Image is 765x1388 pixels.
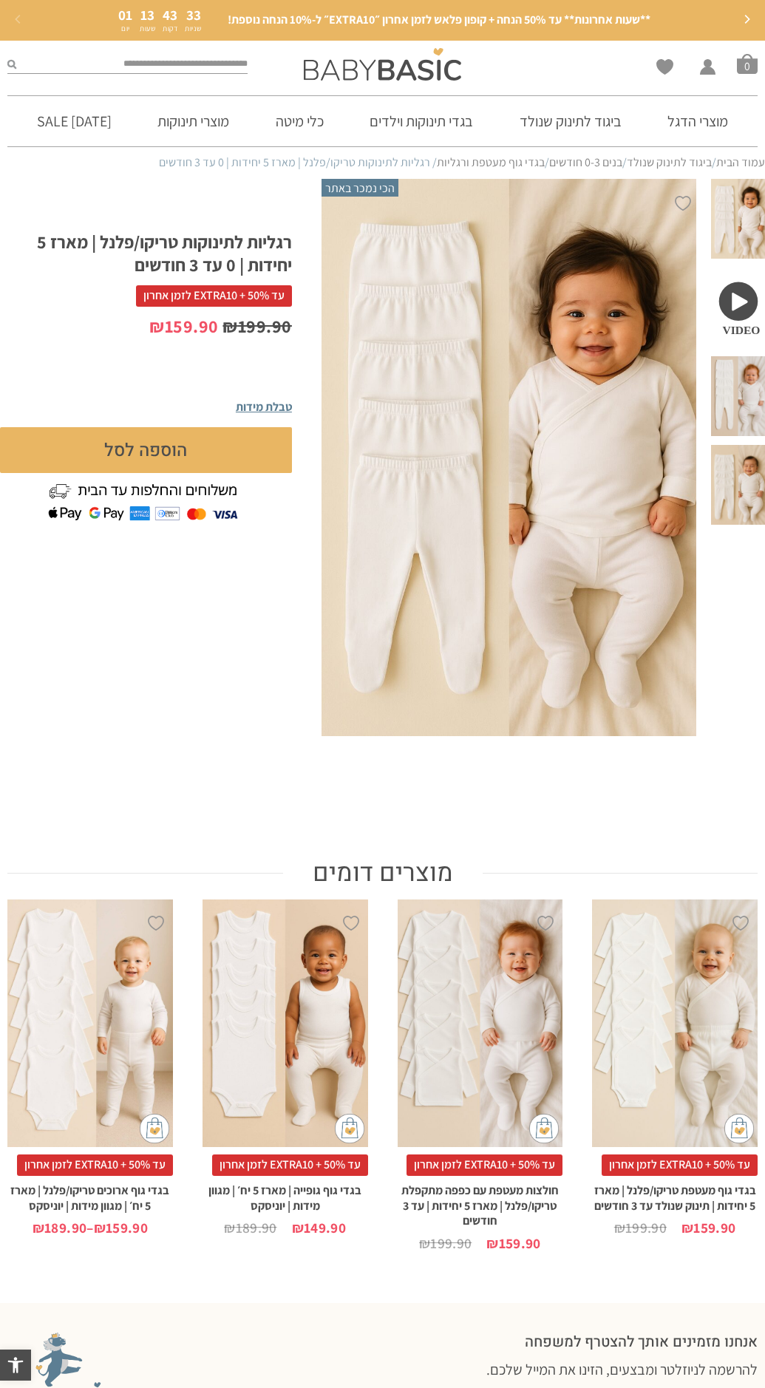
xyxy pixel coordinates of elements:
a: מוצרי הדגל [645,96,750,146]
bdi: 149.90 [292,1218,346,1237]
a: סל קניות0 [737,54,758,75]
span: 13 [140,6,154,24]
h2: בגדי גוף ארוכים טריקו/פלנל | מארז 5 יח׳ | מגוון מידות | יוניסקס [7,1176,173,1214]
a: בגדי תינוקות וילדים [347,96,495,146]
p: שעות [140,25,155,33]
span: טבלת מידות [236,399,292,415]
img: cat-mini-atc.png [529,1114,559,1143]
span: ₪ [33,1218,44,1237]
a: בגדי גוף מעטפת ורגליות [437,154,545,170]
span: ₪ [222,314,238,338]
bdi: 159.90 [94,1218,148,1237]
img: cat-mini-atc.png [335,1114,364,1143]
span: מוצרים דומים [313,858,453,888]
span: עד 50% + EXTRA10 לזמן אחרון [602,1154,758,1175]
span: ₪ [681,1218,693,1237]
span: ₪ [292,1218,304,1237]
span: 43 [163,6,177,24]
p: יום [118,25,132,33]
span: סל קניות [737,54,758,75]
a: מוצרי תינוקות [135,96,251,146]
h2: בגדי גוף מעטפת טריקו/פלנל | מארז 5 יחידות | תינוק שנולד עד 3 חודשים [592,1176,758,1214]
h2: חולצות מעטפת עם כפפה מתקפלת טריקו/פלנל | מארז 5 יחידות | עד 3 חודשים [398,1176,563,1229]
a: **שעות אחרונות** עד 50% הנחה + קופון פלאש לזמן אחרון ״EXTRA10״ ל-10% הנחה נוספת!01יום13שעות43דקות... [22,8,743,32]
bdi: 159.90 [486,1234,540,1253]
span: 33 [186,6,201,24]
bdi: 199.90 [419,1234,472,1253]
span: ₪ [224,1218,235,1237]
span: – [86,1221,93,1235]
p: דקות [163,25,177,33]
a: בגדי גוף מעטפת טריקו/פלנל | מארז 5 יחידות | תינוק שנולד עד 3 חודשים עד 50% + EXTRA10 לזמן אחרוןבג... [592,899,758,1236]
span: עד 50% + EXTRA10 לזמן אחרון [407,1154,562,1175]
a: עמוד הבית [716,154,765,170]
h2: בגדי גוף גופייה | מארז 5 יח׳ | מגוון מידות | יוניסקס [203,1176,368,1214]
span: עד 50% + EXTRA10 לזמן אחרון [136,285,292,306]
a: [DATE] SALE [15,96,134,146]
span: Wishlist [656,59,673,80]
bdi: 159.90 [149,314,219,338]
span: ₪ [94,1218,106,1237]
bdi: 199.90 [614,1218,667,1237]
a: בנים 0-3 חודשים [549,154,622,170]
span: עד 50% + EXTRA10 לזמן אחרון [17,1154,173,1175]
a: בגדי גוף גופייה | מארז 5 יח׳ | מגוון מידות | יוניסקס עד 50% + EXTRA10 לזמן אחרוןבגדי גוף גופייה |... [203,899,368,1236]
a: כלי מיטה [254,96,346,146]
span: 01 [118,6,132,24]
a: Wishlist [656,59,673,75]
span: ₪ [614,1218,625,1237]
img: cat-mini-atc.png [140,1114,169,1143]
button: Next [735,9,758,31]
bdi: 199.90 [222,314,292,338]
span: ₪ [419,1234,430,1253]
img: Baby Basic בגדי תינוקות וילדים אונליין [304,48,461,81]
span: הכי נמכר באתר [322,179,398,197]
a: בגדי גוף ארוכים טריקו/פלנל | מארז 5 יח׳ | מגוון מידות | יוניסקס עד 50% + EXTRA10 לזמן אחרוןבגדי ג... [7,899,173,1236]
p: שניות [185,25,202,33]
span: **שעות אחרונות** עד 50% הנחה + קופון פלאש לזמן אחרון ״EXTRA10״ ל-10% הנחה נוספת! [228,12,650,28]
span: עד 50% + EXTRA10 לזמן אחרון [212,1154,368,1175]
h2: אנחנו מזמינים אותך להצטרף למשפחה [409,1333,758,1352]
bdi: 159.90 [681,1218,735,1237]
img: cat-mini-atc.png [724,1114,754,1143]
span: ₪ [149,314,165,338]
a: חולצות מעטפת עם כפפה מתקפלת טריקו/פלנל | מארז 5 יחידות | עד 3 חודשים עד 50% + EXTRA10 לזמן אחרוןח... [398,899,563,1251]
bdi: 189.90 [224,1218,276,1237]
span: ₪ [486,1234,498,1253]
bdi: 189.90 [33,1218,86,1237]
a: ביגוד לתינוק שנולד [627,154,712,170]
a: ביגוד לתינוק שנולד [497,96,644,146]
